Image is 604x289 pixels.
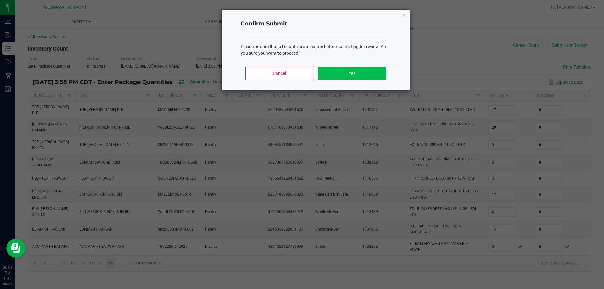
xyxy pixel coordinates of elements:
iframe: Resource center [6,239,25,258]
div: Please be sure that all counts are accurate before submitting for review. Are you sure you want t... [241,43,391,57]
button: Close [402,11,406,19]
button: Cancel [245,67,313,80]
h4: Confirm Submit [241,20,391,28]
button: Yes [318,67,386,80]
